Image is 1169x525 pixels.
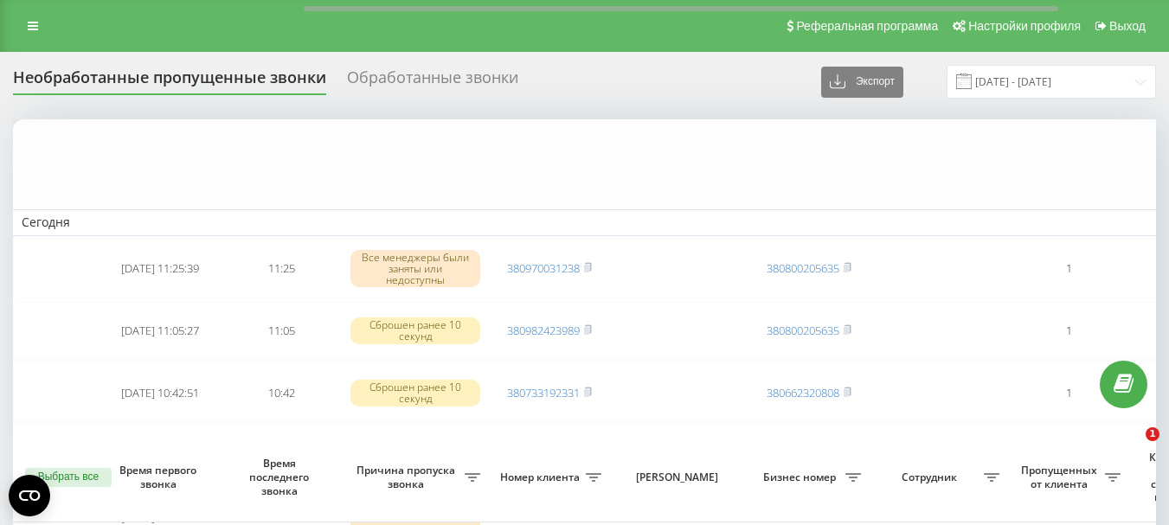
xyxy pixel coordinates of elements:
td: 1 [1008,426,1129,484]
a: 380970031238 [507,260,580,276]
span: Реферальная программа [796,19,938,33]
td: 10:38 [221,426,342,484]
a: 380800205635 [767,260,839,276]
span: Причина пропуска звонка [350,464,465,490]
div: Необработанные пропущенные звонки [13,68,326,95]
span: 1 [1146,427,1159,441]
span: Номер клиента [498,471,586,484]
td: 11:05 [221,302,342,361]
span: Бизнес номер [757,471,845,484]
td: 1 [1008,363,1129,422]
span: Настройки профиля [968,19,1081,33]
button: Экспорт [821,67,903,98]
span: Время последнего звонка [234,457,328,497]
a: 380800205635 [767,323,839,338]
span: Время первого звонка [113,464,207,490]
td: 10:42 [221,363,342,422]
div: Все менеджеры были заняты или недоступны [350,250,480,288]
div: Сброшен ранее 10 секунд [350,380,480,406]
td: [DATE] 10:38:58 [100,426,221,484]
a: 380733192331 [507,385,580,400]
span: [PERSON_NAME] [625,471,734,484]
td: 1 [1008,240,1129,298]
a: 380982423989 [507,323,580,338]
div: Обработанные звонки [347,68,518,95]
button: Выбрать все [25,468,112,487]
td: [DATE] 11:25:39 [100,240,221,298]
td: [DATE] 10:42:51 [100,363,221,422]
a: 380662320808 [767,385,839,400]
span: Сотрудник [878,471,984,484]
td: 1 [1008,302,1129,361]
span: Выход [1109,19,1146,33]
td: 11:25 [221,240,342,298]
iframe: Intercom live chat [1110,427,1152,469]
td: [DATE] 11:05:27 [100,302,221,361]
div: Сброшен ранее 10 секунд [350,317,480,343]
span: Пропущенных от клиента [1017,464,1105,490]
button: Open CMP widget [9,475,50,516]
